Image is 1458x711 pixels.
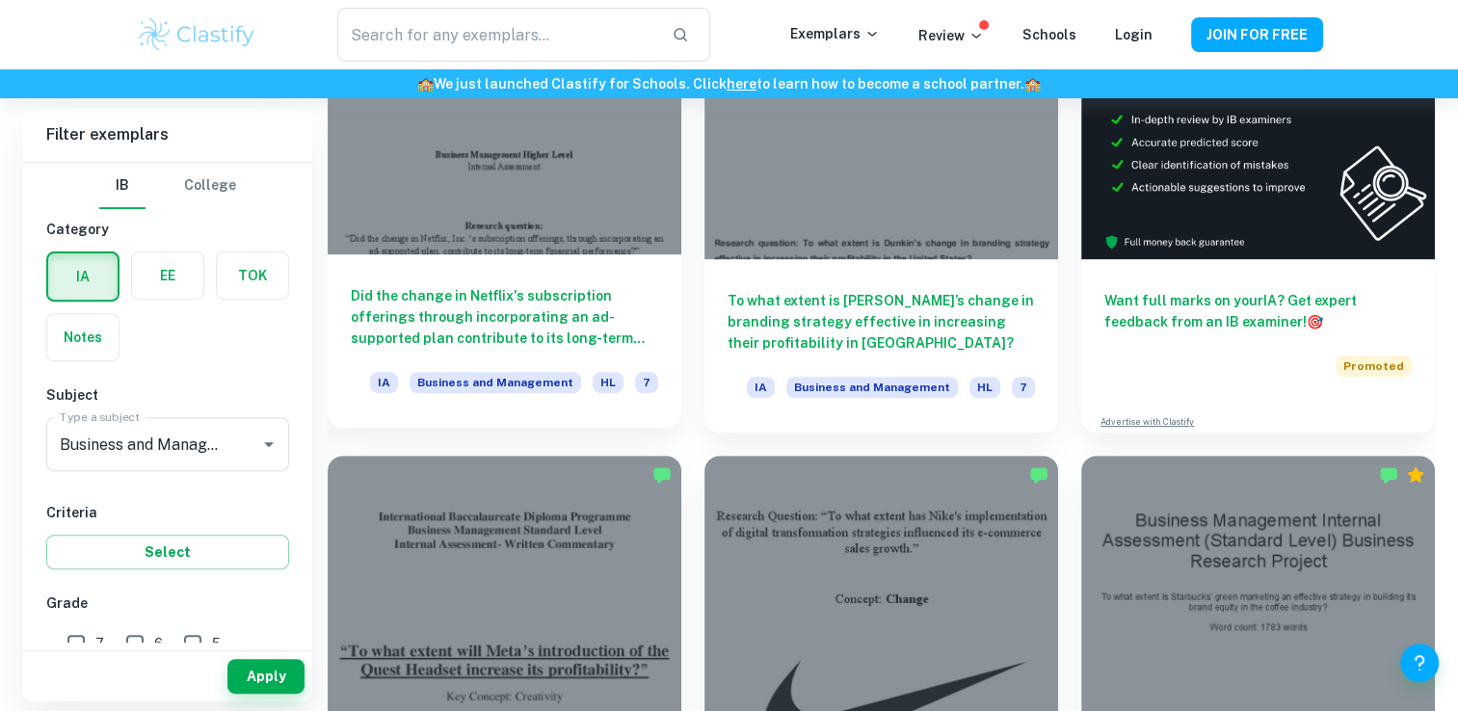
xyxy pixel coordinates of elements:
div: Filter type choice [99,163,236,209]
label: Type a subject [60,408,140,425]
a: Schools [1022,27,1076,42]
span: Business and Management [786,377,958,398]
button: IA [48,253,118,300]
h6: To what extent is [PERSON_NAME]’s change in branding strategy effective in increasing their profi... [728,290,1035,354]
a: here [727,76,756,92]
button: EE [132,252,203,299]
span: IA [747,377,775,398]
h6: Grade [46,592,289,614]
img: Marked [1379,465,1398,485]
span: 5 [212,633,221,654]
a: Login [1115,27,1153,42]
span: Business and Management [410,372,581,393]
span: 🎯 [1307,314,1323,329]
button: Select [46,535,289,569]
button: Open [255,431,282,458]
button: College [184,163,236,209]
button: IB [99,163,146,209]
span: HL [593,372,623,393]
h6: Subject [46,384,289,406]
button: Help and Feedback [1400,644,1439,682]
h6: Filter exemplars [23,108,312,162]
h6: We just launched Clastify for Schools. Click to learn how to become a school partner. [4,73,1454,94]
button: JOIN FOR FREE [1191,17,1323,52]
h6: Want full marks on your IA ? Get expert feedback from an IB examiner! [1104,290,1412,332]
button: Notes [47,314,119,360]
p: Exemplars [790,23,880,44]
a: Advertise with Clastify [1100,415,1194,429]
span: 6 [154,633,163,654]
span: 7 [95,633,104,654]
span: HL [969,377,1000,398]
h6: Criteria [46,502,289,523]
div: Premium [1406,465,1425,485]
span: 🏫 [1024,76,1041,92]
img: Marked [652,465,672,485]
span: 🏫 [417,76,434,92]
img: Clastify logo [136,15,258,54]
span: 7 [1012,377,1035,398]
span: 7 [635,372,658,393]
span: Promoted [1336,355,1412,377]
h6: Did the change in Netflix's subscription offerings through incorporating an ad-supported plan con... [351,285,658,349]
button: TOK [217,252,288,299]
p: Review [918,25,984,46]
h6: Category [46,219,289,240]
span: IA [370,372,398,393]
img: Marked [1029,465,1048,485]
button: Apply [227,659,305,694]
input: Search for any exemplars... [337,8,655,62]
